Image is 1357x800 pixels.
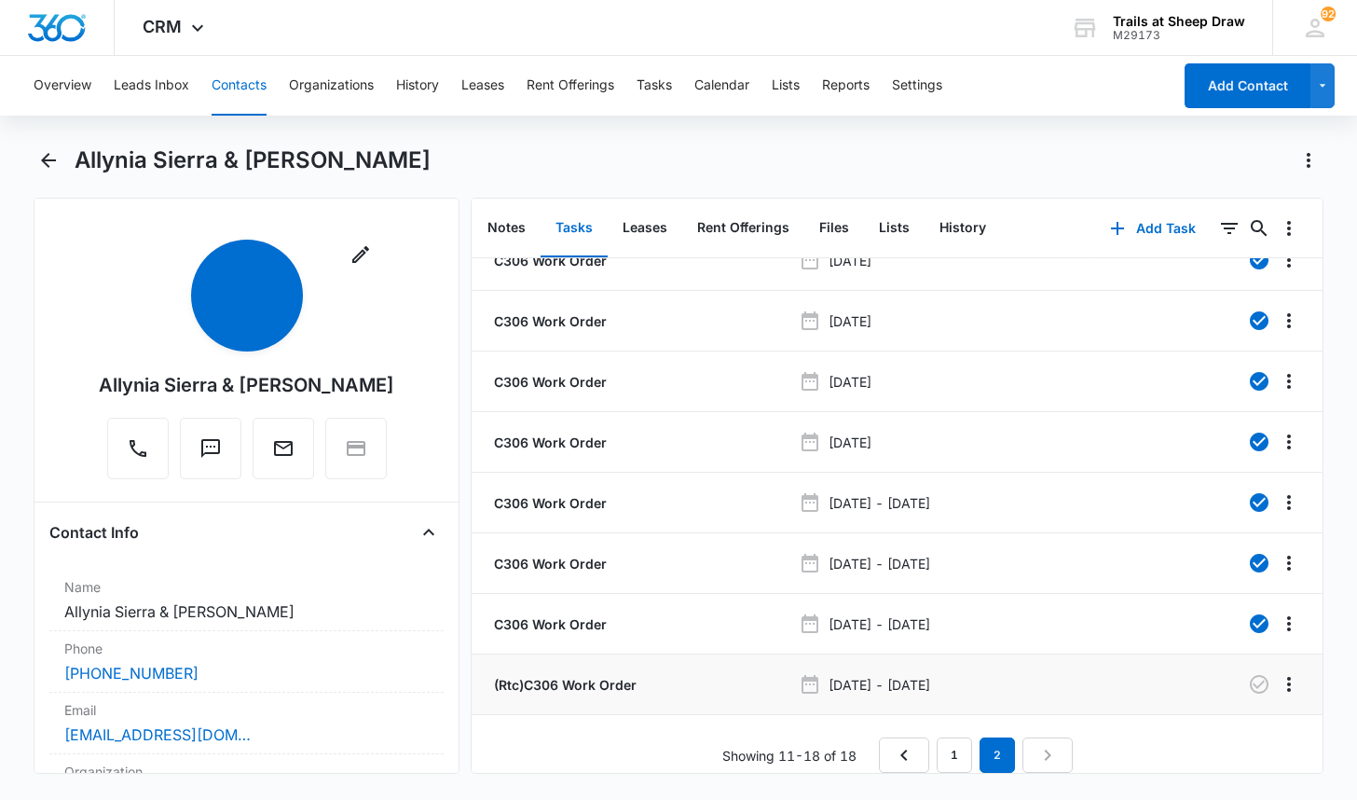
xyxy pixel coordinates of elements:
button: Filters [1214,214,1244,243]
label: Name [64,577,429,597]
button: Overflow Menu [1274,669,1304,699]
a: Call [107,447,169,462]
p: [DATE] [829,372,871,392]
button: Organizations [289,56,374,116]
button: Calendar [694,56,749,116]
button: Back [34,145,62,175]
button: Tasks [637,56,672,116]
a: C306 Work Order [490,493,607,513]
a: Email [253,447,314,462]
button: Leases [461,56,504,116]
h4: Contact Info [49,521,139,544]
button: Lists [864,200,925,257]
a: C306 Work Order [490,554,607,573]
button: Leases [608,200,682,257]
div: account name [1113,14,1245,29]
button: Overflow Menu [1274,306,1304,336]
p: [DATE] - [DATE] [829,675,930,695]
button: Add Contact [1185,63,1310,108]
a: C306 Work Order [490,311,607,331]
a: [PHONE_NUMBER] [64,662,199,684]
button: Text [180,418,241,479]
label: Organization [64,762,429,781]
button: Rent Offerings [682,200,804,257]
button: History [925,200,1001,257]
a: C306 Work Order [490,251,607,270]
div: notifications count [1321,7,1336,21]
button: Close [414,517,444,547]
button: Notes [473,200,541,257]
button: Overflow Menu [1274,609,1304,639]
a: C306 Work Order [490,372,607,392]
button: Email [253,418,314,479]
a: Page 1 [937,738,972,773]
h1: Allynia Sierra & [PERSON_NAME] [75,146,431,174]
button: Files [804,200,864,257]
div: Email[EMAIL_ADDRESS][DOMAIN_NAME] [49,693,444,754]
a: (Rtc)C306 Work Order [490,675,637,695]
em: 2 [980,738,1015,773]
div: Phone[PHONE_NUMBER] [49,631,444,693]
button: Overflow Menu [1274,427,1304,457]
a: C306 Work Order [490,433,607,452]
a: [EMAIL_ADDRESS][DOMAIN_NAME] [64,724,251,746]
dd: Allynia Sierra & [PERSON_NAME] [64,600,429,623]
button: Overflow Menu [1274,548,1304,578]
label: Phone [64,639,429,658]
button: Contacts [212,56,267,116]
a: Text [180,447,241,462]
button: Search... [1244,214,1274,243]
label: Email [64,700,429,720]
button: Overflow Menu [1274,214,1304,243]
div: account id [1113,29,1245,42]
p: [DATE] - [DATE] [829,614,930,634]
button: Actions [1294,145,1323,175]
button: Settings [892,56,942,116]
a: C306 Work Order [490,614,607,634]
span: CRM [143,17,182,36]
button: Overflow Menu [1274,366,1304,396]
button: Overflow Menu [1274,488,1304,517]
button: Reports [822,56,870,116]
p: Showing 11-18 of 18 [722,746,857,766]
span: 92 [1321,7,1336,21]
p: [DATE] - [DATE] [829,554,930,573]
button: Tasks [541,200,608,257]
p: [DATE] - [DATE] [829,493,930,513]
button: Add Task [1091,206,1214,251]
button: Overview [34,56,91,116]
button: Rent Offerings [527,56,614,116]
button: Lists [772,56,800,116]
p: [DATE] [829,251,871,270]
button: Overflow Menu [1274,245,1304,275]
div: Allynia Sierra & [PERSON_NAME] [99,371,394,399]
div: NameAllynia Sierra & [PERSON_NAME] [49,570,444,631]
button: History [396,56,439,116]
a: Previous Page [879,738,929,773]
p: [DATE] [829,311,871,331]
button: Leads Inbox [114,56,189,116]
p: [DATE] [829,433,871,452]
button: Call [107,418,169,479]
nav: Pagination [879,738,1073,773]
